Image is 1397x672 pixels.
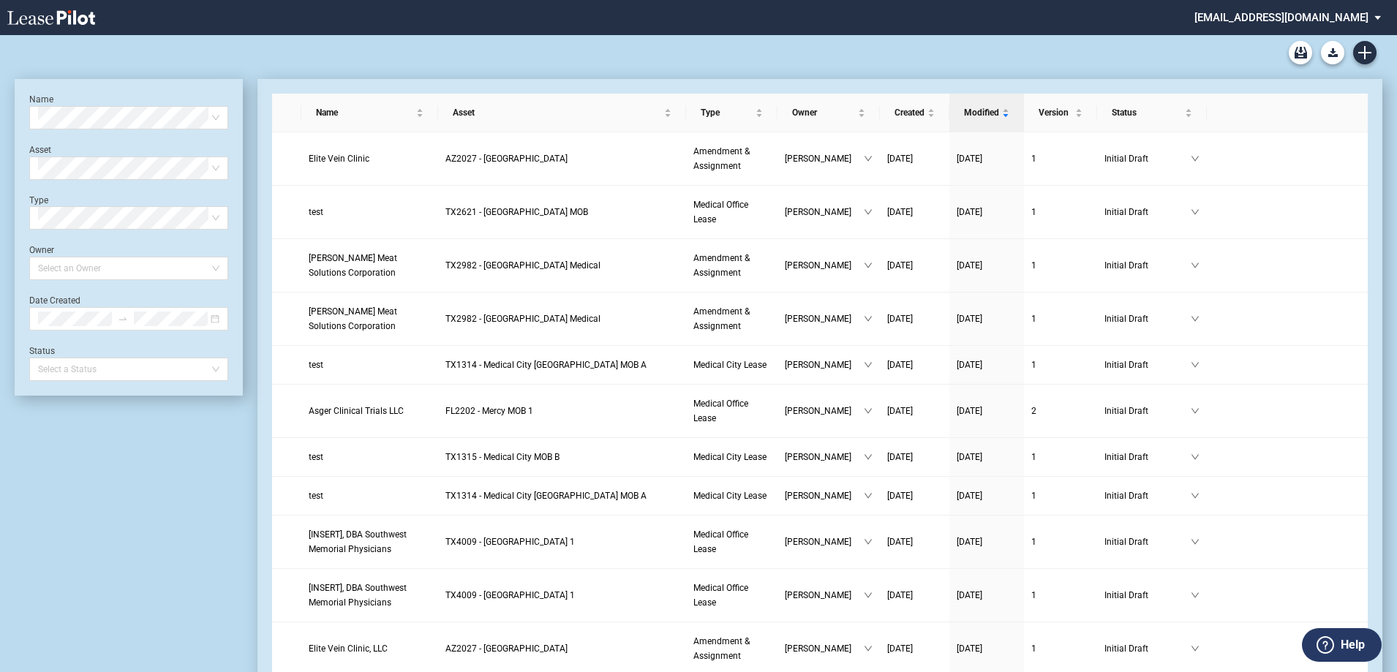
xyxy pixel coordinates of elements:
th: Status [1097,94,1207,132]
span: down [864,261,873,270]
span: [PERSON_NAME] [785,450,864,464]
span: [DATE] [957,154,982,164]
a: TX2982 - [GEOGRAPHIC_DATA] Medical [445,312,679,326]
label: Status [29,346,55,356]
span: [DATE] [887,360,913,370]
a: TX2621 - [GEOGRAPHIC_DATA] MOB [445,205,679,219]
span: 1 [1031,537,1036,547]
span: [DATE] [957,590,982,600]
span: [PERSON_NAME] [785,588,864,603]
span: TX1314 - Medical City Dallas MOB A [445,491,647,501]
span: down [1191,208,1200,216]
a: [DATE] [957,535,1017,549]
a: test [309,450,431,464]
span: down [864,407,873,415]
span: [PERSON_NAME] [785,312,864,326]
a: 1 [1031,488,1090,503]
a: test [309,488,431,503]
span: to [118,314,128,324]
span: [DATE] [957,491,982,501]
label: Owner [29,245,54,255]
span: Initial Draft [1104,641,1191,656]
th: Modified [949,94,1024,132]
th: Asset [438,94,686,132]
label: Date Created [29,295,80,306]
span: Initial Draft [1104,205,1191,219]
a: 1 [1031,450,1090,464]
a: 1 [1031,358,1090,372]
a: Create new document [1353,41,1377,64]
span: [DATE] [887,590,913,600]
span: test [309,452,323,462]
span: [PERSON_NAME] [785,641,864,656]
span: test [309,491,323,501]
span: TX2982 - Rosedale Medical [445,260,600,271]
span: Medical Office Lease [693,529,748,554]
a: [DATE] [957,258,1017,273]
span: Elite Vein Clinic, LLC [309,643,388,654]
a: 2 [1031,404,1090,418]
a: [DATE] [957,358,1017,372]
span: [PERSON_NAME] [785,151,864,166]
a: TX1314 - Medical City [GEOGRAPHIC_DATA] MOB A [445,488,679,503]
span: [DATE] [887,643,913,654]
a: Amendment & Assignment [693,251,770,280]
a: Medical Office Lease [693,197,770,227]
a: AZ2027 - [GEOGRAPHIC_DATA] [445,641,679,656]
span: [DATE] [887,406,913,416]
span: Asger Clinical Trials LLC [309,406,404,416]
span: AZ2027 - Medical Plaza III [445,643,568,654]
span: 1 [1031,360,1036,370]
span: [INSERT], DBA Southwest Memorial Physicians [309,529,407,554]
span: down [1191,453,1200,461]
span: TX4009 - Southwest Plaza 1 [445,590,575,600]
span: Initial Draft [1104,588,1191,603]
a: TX1315 - Medical City MOB B [445,450,679,464]
span: down [864,591,873,600]
span: [PERSON_NAME] [785,258,864,273]
span: [PERSON_NAME] [785,488,864,503]
span: [DATE] [887,452,913,462]
span: down [1191,491,1200,500]
span: down [1191,360,1200,369]
span: Cargill Meat Solutions Corporation [309,253,397,278]
span: Medical City Lease [693,452,767,462]
span: [DATE] [887,154,913,164]
a: Medical Office Lease [693,527,770,556]
span: Amendment & Assignment [693,253,750,278]
span: down [1191,644,1200,653]
span: [DATE] [957,207,982,217]
a: TX4009 - [GEOGRAPHIC_DATA] 1 [445,588,679,603]
span: Modified [964,105,999,120]
a: Medical Office Lease [693,581,770,610]
span: 2 [1031,406,1036,416]
a: TX1314 - Medical City [GEOGRAPHIC_DATA] MOB A [445,358,679,372]
span: [DATE] [957,537,982,547]
span: 1 [1031,491,1036,501]
span: Created [895,105,925,120]
a: [DATE] [957,205,1017,219]
span: 1 [1031,590,1036,600]
th: Name [301,94,438,132]
span: TX1315 - Medical City MOB B [445,452,560,462]
span: 1 [1031,314,1036,324]
a: [PERSON_NAME] Meat Solutions Corporation [309,304,431,333]
span: down [864,537,873,546]
a: [INSERT], DBA Southwest Memorial Physicians [309,527,431,556]
span: [DATE] [887,207,913,217]
span: [DATE] [957,643,982,654]
span: Elite Vein Clinic [309,154,369,164]
span: 1 [1031,452,1036,462]
span: down [864,644,873,653]
span: [INSERT], DBA Southwest Memorial Physicians [309,583,407,608]
span: Amendment & Assignment [693,636,750,661]
span: TX4009 - Southwest Plaza 1 [445,537,575,547]
span: down [1191,154,1200,163]
a: Amendment & Assignment [693,304,770,333]
span: Initial Draft [1104,312,1191,326]
span: FL2202 - Mercy MOB 1 [445,406,533,416]
label: Type [29,195,48,205]
a: test [309,358,431,372]
span: down [864,453,873,461]
span: Status [1112,105,1182,120]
